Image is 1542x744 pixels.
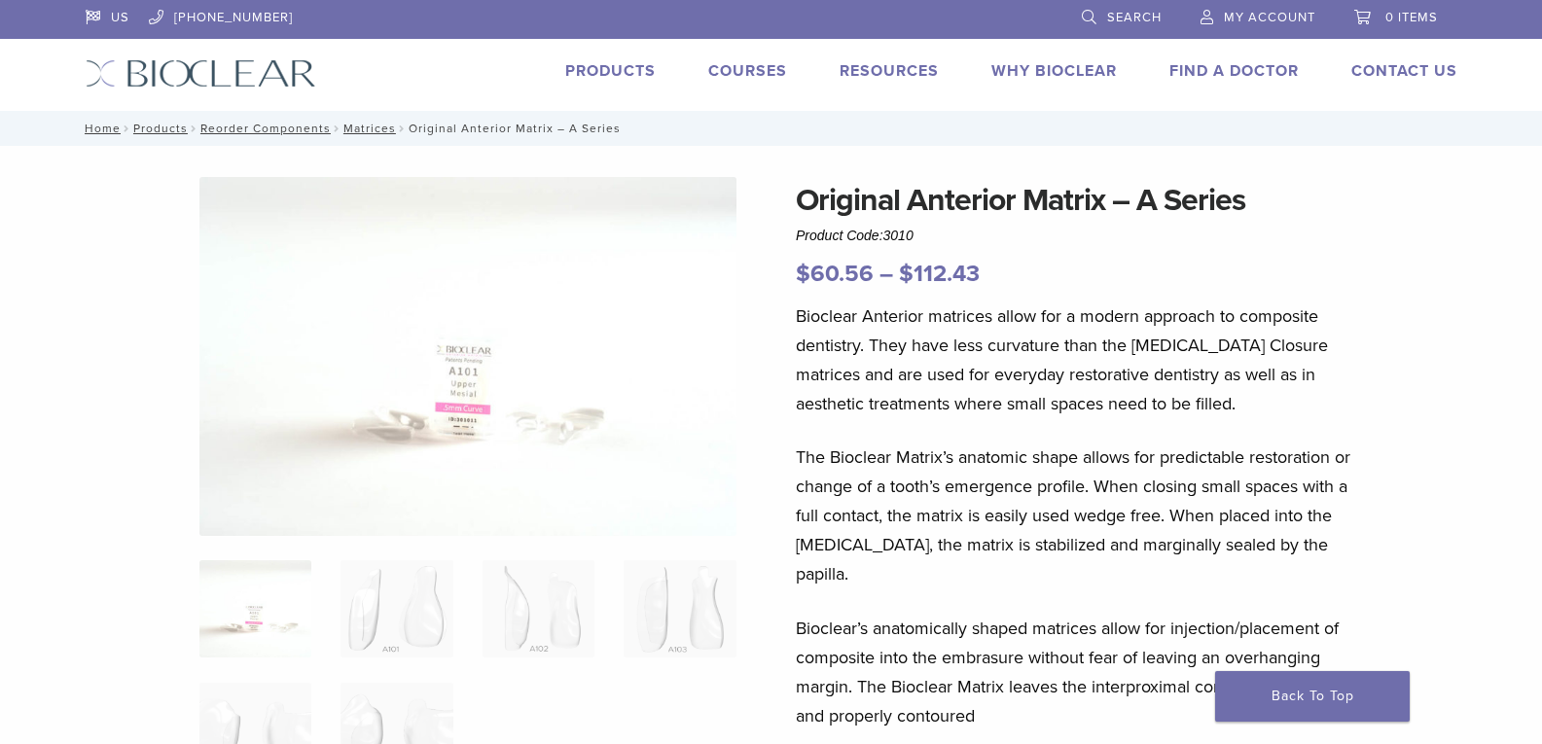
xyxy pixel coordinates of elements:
img: Bioclear [86,59,316,88]
a: Courses [708,61,787,81]
a: Back To Top [1215,671,1410,722]
p: Bioclear Anterior matrices allow for a modern approach to composite dentistry. They have less cur... [796,301,1368,418]
a: Contact Us [1351,61,1457,81]
a: Find A Doctor [1169,61,1299,81]
span: My Account [1224,10,1315,25]
a: Why Bioclear [991,61,1117,81]
span: $ [796,260,810,288]
span: 0 items [1385,10,1438,25]
span: / [121,124,133,133]
span: Product Code: [796,228,914,243]
span: Search [1107,10,1162,25]
span: / [396,124,409,133]
a: Matrices [343,122,396,135]
a: Products [565,61,656,81]
bdi: 60.56 [796,260,874,288]
span: $ [899,260,914,288]
img: Anterior Original A Series Matrices [199,177,736,536]
span: / [331,124,343,133]
span: 3010 [883,228,914,243]
img: Original Anterior Matrix - A Series - Image 2 [341,560,452,657]
nav: Original Anterior Matrix – A Series [71,111,1472,146]
p: Bioclear’s anatomically shaped matrices allow for injection/placement of composite into the embra... [796,614,1368,730]
p: The Bioclear Matrix’s anatomic shape allows for predictable restoration or change of a tooth’s em... [796,443,1368,588]
h1: Original Anterior Matrix – A Series [796,177,1368,224]
a: Reorder Components [200,122,331,135]
img: Anterior-Original-A-Series-Matrices-324x324.jpg [199,560,311,657]
span: / [188,124,200,133]
bdi: 112.43 [899,260,980,288]
a: Resources [840,61,939,81]
a: Products [133,122,188,135]
img: Original Anterior Matrix - A Series - Image 4 [624,560,735,657]
a: Home [79,122,121,135]
span: – [879,260,893,288]
img: Original Anterior Matrix - A Series - Image 3 [483,560,594,657]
